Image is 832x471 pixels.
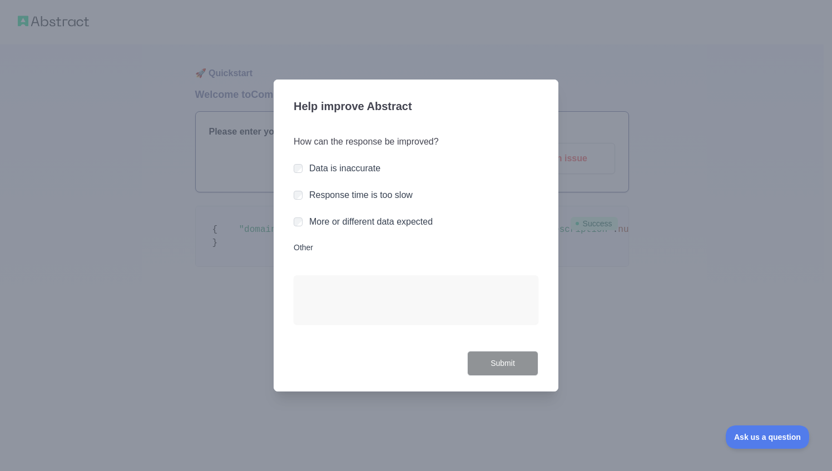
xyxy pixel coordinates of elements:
[294,135,538,148] h3: How can the response be improved?
[467,351,538,376] button: Submit
[294,93,538,122] h3: Help improve Abstract
[309,217,433,226] label: More or different data expected
[309,190,413,200] label: Response time is too slow
[294,242,538,253] label: Other
[309,163,380,173] label: Data is inaccurate
[726,425,810,449] iframe: Toggle Customer Support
